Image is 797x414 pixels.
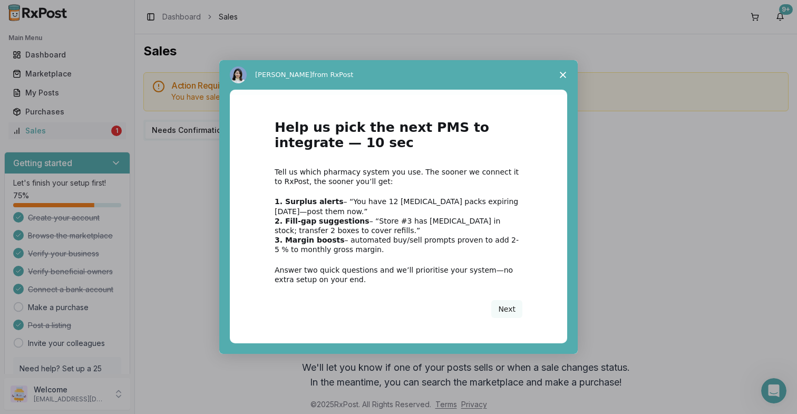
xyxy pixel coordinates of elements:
[275,197,522,216] div: – “You have 12 [MEDICAL_DATA] packs expiring [DATE]—post them now.”
[491,300,522,318] button: Next
[548,60,578,90] span: Close survey
[275,120,522,157] h1: Help us pick the next PMS to integrate — 10 sec
[275,235,522,254] div: – automated buy/sell prompts proven to add 2-5 % to monthly gross margin.
[230,66,247,83] img: Profile image for Alice
[255,71,312,79] span: [PERSON_NAME]
[275,216,522,235] div: – “Store #3 has [MEDICAL_DATA] in stock; transfer 2 boxes to cover refills.”
[275,265,522,284] div: Answer two quick questions and we’ll prioritise your system—no extra setup on your end.
[312,71,353,79] span: from RxPost
[275,167,522,186] div: Tell us which pharmacy system you use. The sooner we connect it to RxPost, the sooner you’ll get:
[275,236,345,244] b: 3. Margin boosts
[275,197,344,206] b: 1. Surplus alerts
[275,217,370,225] b: 2. Fill-gap suggestions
